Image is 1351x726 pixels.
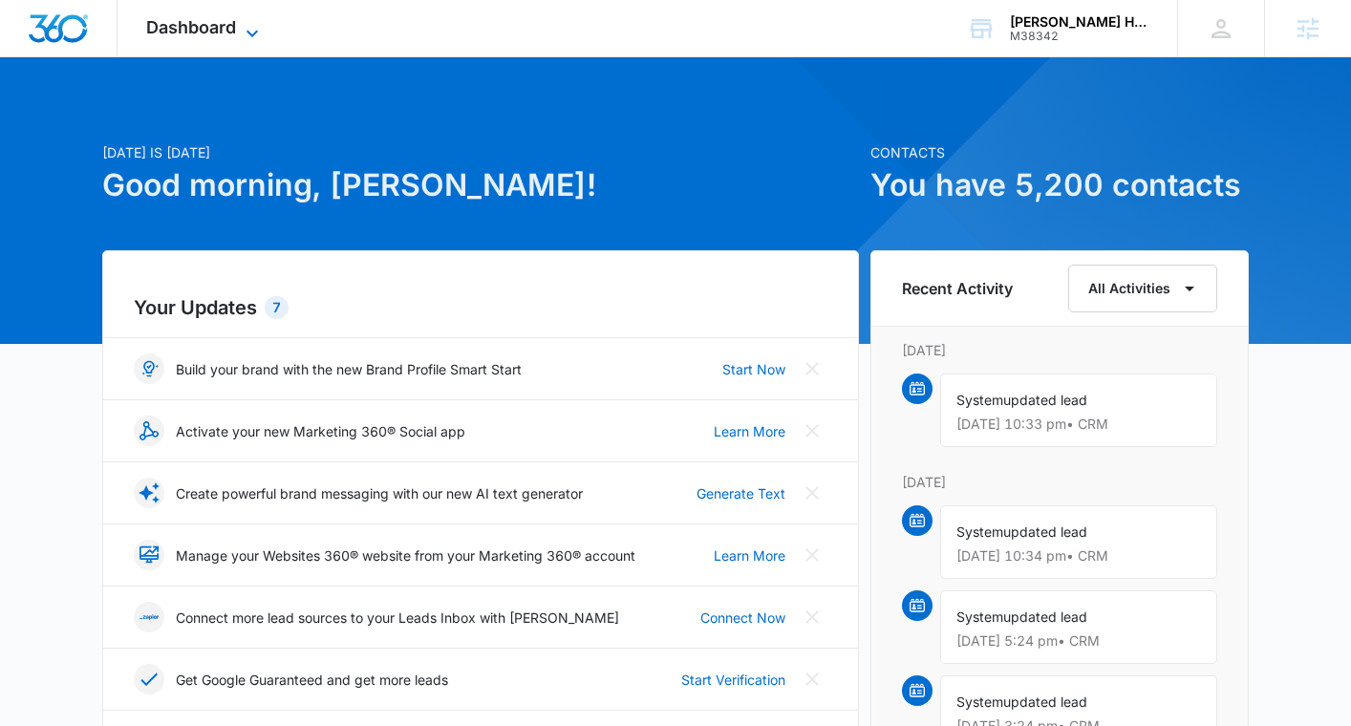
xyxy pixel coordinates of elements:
[956,523,1003,540] span: System
[902,472,1217,492] p: [DATE]
[797,353,827,384] button: Close
[956,694,1003,710] span: System
[956,417,1201,431] p: [DATE] 10:33 pm • CRM
[176,359,522,379] p: Build your brand with the new Brand Profile Smart Start
[797,416,827,446] button: Close
[681,670,785,690] a: Start Verification
[1003,694,1087,710] span: updated lead
[902,277,1013,300] h6: Recent Activity
[697,483,785,503] a: Generate Text
[797,540,827,570] button: Close
[176,421,465,441] p: Activate your new Marketing 360® Social app
[797,478,827,508] button: Close
[1003,392,1087,408] span: updated lead
[956,392,1003,408] span: System
[146,17,236,37] span: Dashboard
[797,602,827,632] button: Close
[956,549,1201,563] p: [DATE] 10:34 pm • CRM
[176,670,448,690] p: Get Google Guaranteed and get more leads
[1010,30,1149,43] div: account id
[902,340,1217,360] p: [DATE]
[797,664,827,694] button: Close
[265,296,289,319] div: 7
[722,359,785,379] a: Start Now
[870,162,1249,208] h1: You have 5,200 contacts
[714,545,785,566] a: Learn More
[870,142,1249,162] p: Contacts
[102,142,859,162] p: [DATE] is [DATE]
[1068,265,1217,312] button: All Activities
[134,293,827,322] h2: Your Updates
[956,609,1003,625] span: System
[176,608,619,628] p: Connect more lead sources to your Leads Inbox with [PERSON_NAME]
[714,421,785,441] a: Learn More
[176,483,583,503] p: Create powerful brand messaging with our new AI text generator
[1003,523,1087,540] span: updated lead
[956,634,1201,648] p: [DATE] 5:24 pm • CRM
[102,162,859,208] h1: Good morning, [PERSON_NAME]!
[700,608,785,628] a: Connect Now
[1010,14,1149,30] div: account name
[1003,609,1087,625] span: updated lead
[176,545,635,566] p: Manage your Websites 360® website from your Marketing 360® account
